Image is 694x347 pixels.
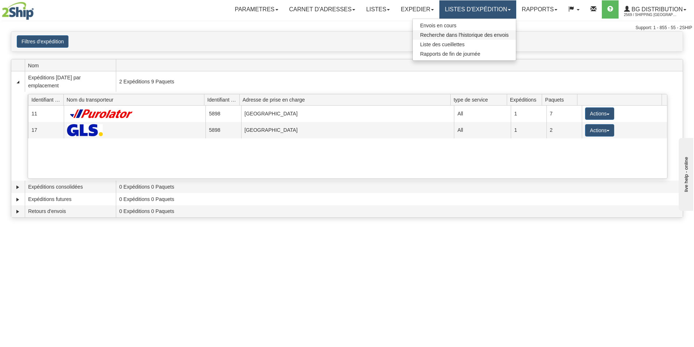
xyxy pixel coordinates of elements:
[420,23,456,28] span: Envois en cours
[67,124,103,136] img: GLS Canada
[454,106,511,122] td: All
[14,196,21,203] a: Expand
[67,109,136,119] img: Purolator
[511,106,546,122] td: 1
[25,193,116,205] td: Expéditions futures
[420,42,464,47] span: Liste des cueillettes
[677,136,693,210] iframe: chat widget
[241,122,454,138] td: [GEOGRAPHIC_DATA]
[630,6,683,12] span: BG Distribution
[454,94,507,105] span: type de service
[413,49,516,59] a: Rapports de fin de journée
[241,106,454,122] td: [GEOGRAPHIC_DATA]
[546,122,582,138] td: 2
[585,107,614,120] button: Actions
[619,0,692,19] a: BG Distribution 2569 / Shipping [GEOGRAPHIC_DATA]
[516,0,563,19] a: Rapports
[545,94,577,105] span: Paquets
[116,193,683,205] td: 0 Expéditions 0 Paquets
[116,71,683,92] td: 2 Expéditions 9 Paquets
[624,11,679,19] span: 2569 / Shipping [GEOGRAPHIC_DATA]
[205,122,241,138] td: 5898
[28,122,63,138] td: 17
[510,94,542,105] span: Expéditions
[454,122,511,138] td: All
[31,94,63,105] span: Identifiant de l'opérateur
[413,30,516,40] a: Recherche dans l'historique des envois
[28,106,63,122] td: 11
[14,184,21,191] a: Expand
[546,106,582,122] td: 7
[25,181,116,193] td: Expéditions consolidées
[25,205,116,218] td: Retours d'envois
[395,0,439,19] a: Expedier
[284,0,361,19] a: Carnet d'adresses
[511,122,546,138] td: 1
[116,181,683,193] td: 0 Expéditions 0 Paquets
[420,32,509,38] span: Recherche dans l'historique des envois
[25,71,116,92] td: Expéditions [DATE] par emplacement
[14,208,21,215] a: Expand
[420,51,480,57] span: Rapports de fin de journée
[116,205,683,218] td: 0 Expéditions 0 Paquets
[439,0,516,19] a: LISTES D'EXPÉDITION
[5,6,67,12] div: live help - online
[413,21,516,30] a: Envois en cours
[2,25,692,31] div: Support: 1 - 855 - 55 - 2SHIP
[205,106,241,122] td: 5898
[413,40,516,49] a: Liste des cueillettes
[361,0,395,19] a: Listes
[67,94,204,105] span: Nom du transporteur
[17,35,68,48] button: Filtres d'expédition
[585,124,614,137] button: Actions
[28,60,116,71] span: Nom
[14,78,21,86] a: Collapse
[229,0,283,19] a: Parametres
[207,94,239,105] span: Identifiant du lieu
[2,2,34,20] img: logo2569.jpg
[243,94,451,105] span: Adresse de prise en charge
